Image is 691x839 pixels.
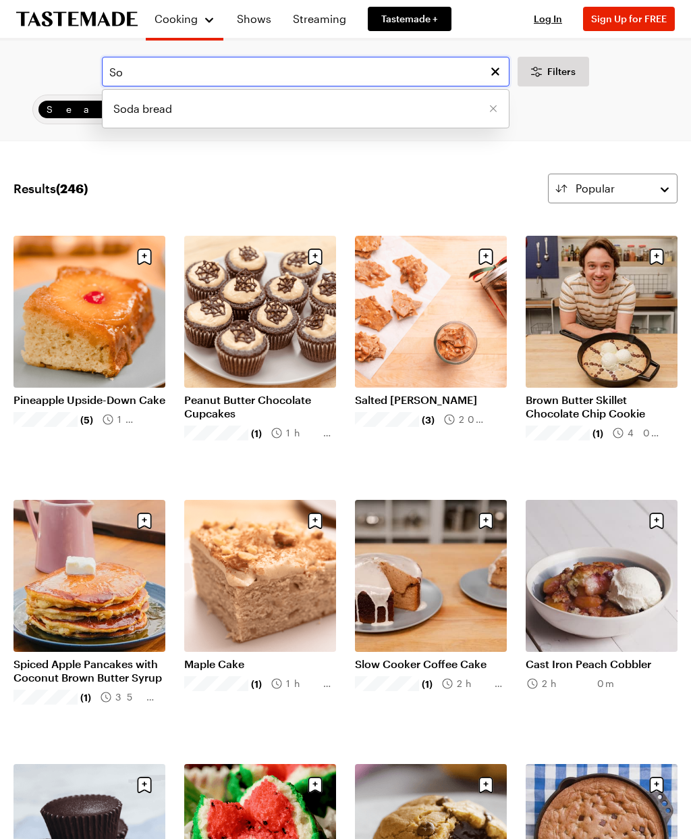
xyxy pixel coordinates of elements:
span: Filters [547,65,576,78]
button: Save recipe [473,772,499,798]
span: Tastemade + [381,12,438,26]
a: Cast Iron Peach Cobbler [526,657,678,671]
a: Peanut Butter Chocolate Cupcakes [184,393,336,420]
button: Popular [548,174,678,203]
a: Salted [PERSON_NAME] [355,393,507,407]
span: ( 246 ) [56,181,88,196]
button: Save recipe [473,508,499,534]
a: Pineapple Upside-Down Cake [13,393,165,407]
a: Maple Cake [184,657,336,671]
span: Search: Soda bread [47,102,383,117]
button: Cooking [154,5,215,32]
button: Save recipe [132,508,157,534]
button: Save recipe [302,244,328,270]
a: To Tastemade Home Page [16,11,138,27]
button: Save recipe [302,508,328,534]
span: Sign Up for FREE [591,13,667,24]
a: Tastemade + [368,7,451,31]
button: Sign Up for FREE [583,7,675,31]
a: Slow Cooker Coffee Cake [355,657,507,671]
button: Save recipe [132,244,157,270]
a: Brown Butter Skillet Chocolate Chip Cookie [526,393,678,420]
button: Clear search [488,64,503,79]
button: Desktop filters [518,57,589,86]
a: Spiced Apple Pancakes with Coconut Brown Butter Syrup [13,657,165,684]
span: Results [13,179,88,198]
span: Soda bread [113,101,172,117]
button: Save recipe [302,772,328,798]
span: Cooking [155,12,198,25]
span: Log In [534,13,562,24]
button: Save recipe [644,508,669,534]
button: Save recipe [644,772,669,798]
button: Remove [object Object] [489,104,498,113]
button: Save recipe [132,772,157,798]
span: Popular [576,180,615,197]
button: Log In [521,12,575,26]
button: Save recipe [644,244,669,270]
button: Save recipe [473,244,499,270]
